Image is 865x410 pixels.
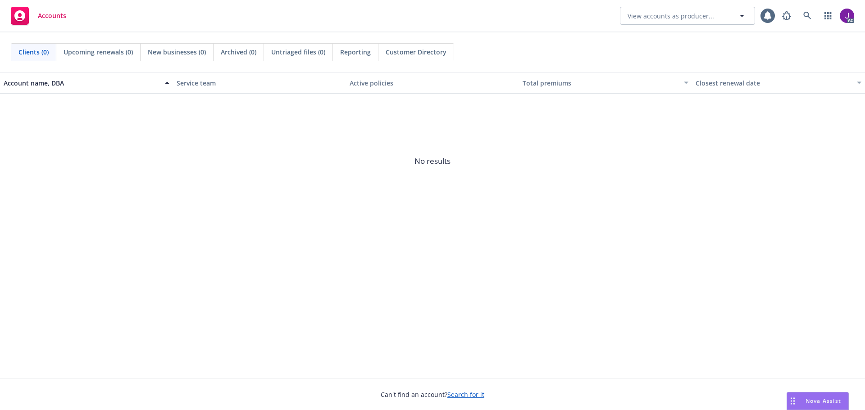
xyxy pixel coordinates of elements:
span: Clients (0) [18,47,49,57]
span: Customer Directory [386,47,446,57]
a: Search for it [447,390,484,399]
div: Closest renewal date [696,78,851,88]
div: Service team [177,78,342,88]
div: Account name, DBA [4,78,159,88]
span: Accounts [38,12,66,19]
a: Search [798,7,816,25]
span: View accounts as producer... [628,11,714,21]
span: Reporting [340,47,371,57]
button: Closest renewal date [692,72,865,94]
button: Service team [173,72,346,94]
img: photo [840,9,854,23]
button: View accounts as producer... [620,7,755,25]
span: Nova Assist [806,397,841,405]
button: Total premiums [519,72,692,94]
button: Nova Assist [787,392,849,410]
span: Upcoming renewals (0) [64,47,133,57]
div: Drag to move [787,392,798,410]
a: Report a Bug [778,7,796,25]
a: Accounts [7,3,70,28]
a: Switch app [819,7,837,25]
button: Active policies [346,72,519,94]
div: Active policies [350,78,515,88]
div: Total premiums [523,78,678,88]
span: Can't find an account? [381,390,484,399]
span: New businesses (0) [148,47,206,57]
span: Archived (0) [221,47,256,57]
span: Untriaged files (0) [271,47,325,57]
